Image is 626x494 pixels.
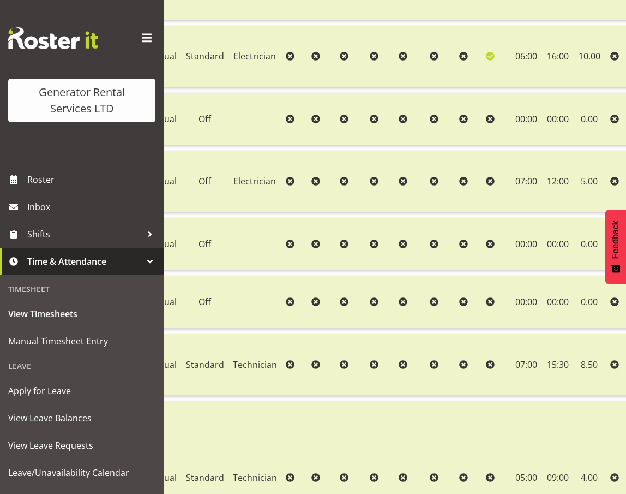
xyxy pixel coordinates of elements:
[27,253,142,270] span: Time & Attendance
[3,459,161,486] a: Leave/Unavailability Calendar
[19,84,145,117] div: Generator Rental Services LTD
[182,93,228,145] td: Off
[233,472,277,484] span: Technician
[233,50,276,62] span: Electrician
[573,218,606,270] td: 0.00
[3,328,161,355] a: Manual Timesheet Entry
[8,410,155,426] span: View Leave Balances
[3,300,161,328] a: View Timesheets
[543,93,573,145] td: 00:00
[233,175,276,187] span: Electrician
[182,151,228,212] td: Off
[233,359,277,371] span: Technician
[182,218,228,270] td: Off
[573,26,606,87] td: 10.00
[573,276,606,328] td: 0.00
[510,276,543,328] td: 00:00
[182,276,228,328] td: Off
[8,383,155,399] span: Apply for Leave
[543,151,573,212] td: 12:00
[543,218,573,270] td: 00:00
[543,26,573,87] td: 16:00
[510,93,543,145] td: 00:00
[3,377,161,404] a: Apply for Leave
[543,276,573,328] td: 00:00
[611,221,621,259] span: Feedback
[3,355,161,377] div: Leave
[605,210,626,284] button: Feedback - Show survey
[510,218,543,270] td: 00:00
[182,26,228,87] td: Standard
[573,93,606,145] td: 0.00
[510,334,543,396] td: 07:00
[543,334,573,396] td: 15:30
[573,334,606,396] td: 8.50
[182,334,228,396] td: Standard
[510,151,543,212] td: 07:00
[3,278,161,300] div: Timesheet
[573,151,606,212] td: 5.00
[8,333,155,349] span: Manual Timesheet Entry
[8,437,155,454] span: View Leave Requests
[510,26,543,87] td: 06:00
[3,404,161,432] a: View Leave Balances
[8,27,98,49] img: Rosterit website logo
[27,226,142,242] span: Shifts
[27,199,158,215] span: Inbox
[8,306,155,322] span: View Timesheets
[3,432,161,459] a: View Leave Requests
[8,465,155,481] span: Leave/Unavailability Calendar
[27,171,158,188] span: Roster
